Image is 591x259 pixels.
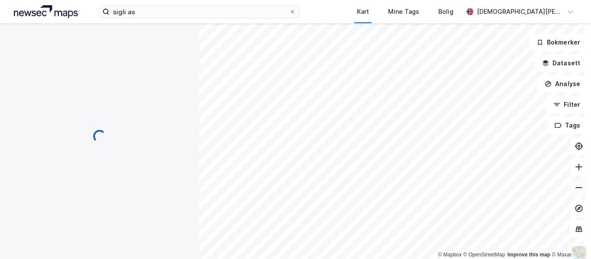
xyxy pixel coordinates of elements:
div: Bolig [438,6,453,17]
a: Mapbox [438,252,462,258]
div: Mine Tags [388,6,419,17]
div: Kart [357,6,369,17]
input: Søk på adresse, matrikkel, gårdeiere, leietakere eller personer [109,5,289,18]
a: Improve this map [507,252,550,258]
iframe: Chat Widget [548,217,591,259]
button: Analyse [537,75,588,93]
div: Kontrollprogram for chat [548,217,591,259]
button: Filter [546,96,588,113]
img: spinner.a6d8c91a73a9ac5275cf975e30b51cfb.svg [93,129,106,143]
img: logo.a4113a55bc3d86da70a041830d287a7e.svg [14,5,78,18]
button: Datasett [535,54,588,72]
button: Bokmerker [529,34,588,51]
div: [DEMOGRAPHIC_DATA][PERSON_NAME] [477,6,563,17]
button: Tags [547,117,588,134]
a: OpenStreetMap [463,252,505,258]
